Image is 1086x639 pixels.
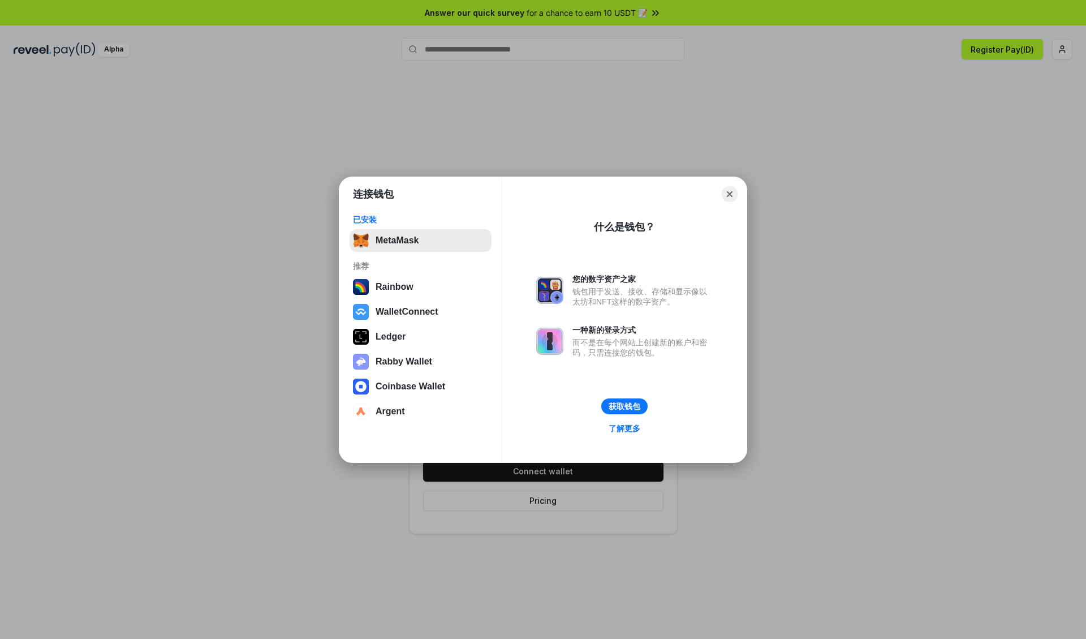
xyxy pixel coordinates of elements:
[601,398,648,414] button: 获取钱包
[350,229,492,252] button: MetaMask
[353,215,488,225] div: 已安装
[376,282,413,292] div: Rainbow
[376,406,405,417] div: Argent
[602,421,647,436] a: 了解更多
[376,307,438,317] div: WalletConnect
[572,325,713,335] div: 一种新的登录方式
[376,381,445,392] div: Coinbase Wallet
[353,304,369,320] img: svg+xml,%3Csvg%20width%3D%2228%22%20height%3D%2228%22%20viewBox%3D%220%200%2028%2028%22%20fill%3D...
[353,233,369,248] img: svg+xml,%3Csvg%20fill%3D%22none%22%20height%3D%2233%22%20viewBox%3D%220%200%2035%2033%22%20width%...
[609,423,640,434] div: 了解更多
[353,279,369,295] img: svg+xml,%3Csvg%20width%3D%22120%22%20height%3D%22120%22%20viewBox%3D%220%200%20120%20120%22%20fil...
[722,186,738,202] button: Close
[376,357,432,367] div: Rabby Wallet
[353,404,369,419] img: svg+xml,%3Csvg%20width%3D%2228%22%20height%3D%2228%22%20viewBox%3D%220%200%2028%2028%22%20fill%3D...
[594,220,655,234] div: 什么是钱包？
[353,261,488,271] div: 推荐
[536,328,563,355] img: svg+xml,%3Csvg%20xmlns%3D%22http%3A%2F%2Fwww.w3.org%2F2000%2Fsvg%22%20fill%3D%22none%22%20viewBox...
[609,401,640,411] div: 获取钱包
[536,277,563,304] img: svg+xml,%3Csvg%20xmlns%3D%22http%3A%2F%2Fwww.w3.org%2F2000%2Fsvg%22%20fill%3D%22none%22%20viewBox...
[350,400,492,423] button: Argent
[353,329,369,345] img: svg+xml,%3Csvg%20xmlns%3D%22http%3A%2F%2Fwww.w3.org%2F2000%2Fsvg%22%20width%3D%2228%22%20height%3...
[572,337,713,358] div: 而不是在每个网站上创建新的账户和密码，只需连接您的钱包。
[353,379,369,394] img: svg+xml,%3Csvg%20width%3D%2228%22%20height%3D%2228%22%20viewBox%3D%220%200%2028%2028%22%20fill%3D...
[350,325,492,348] button: Ledger
[572,286,713,307] div: 钱包用于发送、接收、存储和显示像以太坊和NFT这样的数字资产。
[350,301,492,323] button: WalletConnect
[350,350,492,373] button: Rabby Wallet
[350,276,492,298] button: Rainbow
[350,375,492,398] button: Coinbase Wallet
[376,332,406,342] div: Ledger
[353,354,369,370] img: svg+xml,%3Csvg%20xmlns%3D%22http%3A%2F%2Fwww.w3.org%2F2000%2Fsvg%22%20fill%3D%22none%22%20viewBox...
[353,187,394,201] h1: 连接钱包
[376,235,419,246] div: MetaMask
[572,274,713,284] div: 您的数字资产之家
